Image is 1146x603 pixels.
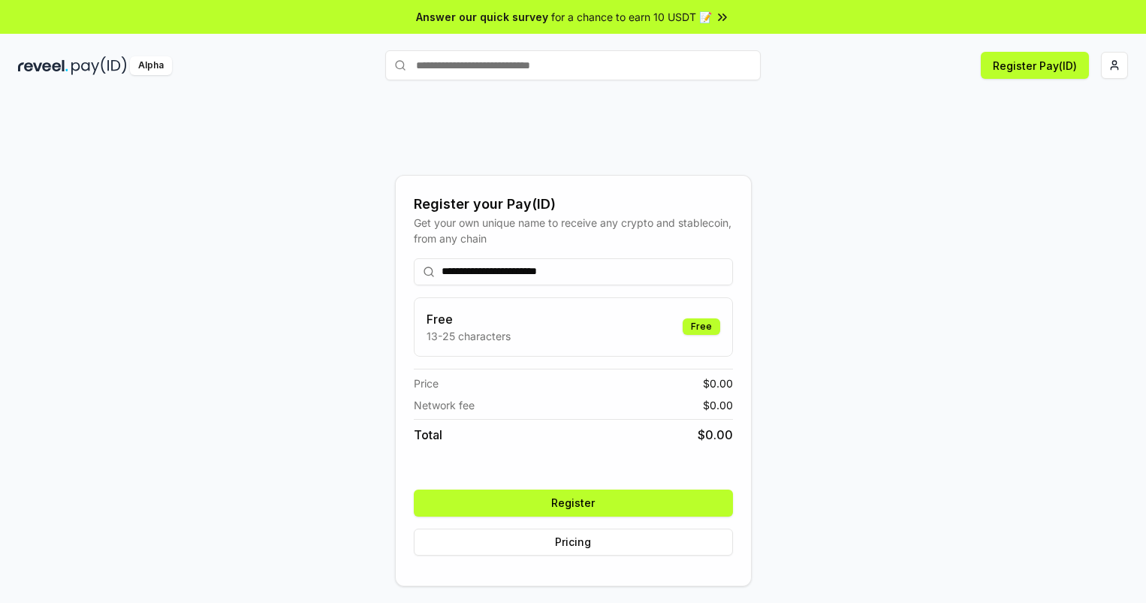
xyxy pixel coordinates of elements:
[698,426,733,444] span: $ 0.00
[414,397,475,413] span: Network fee
[703,375,733,391] span: $ 0.00
[416,9,548,25] span: Answer our quick survey
[427,328,511,344] p: 13-25 characters
[703,397,733,413] span: $ 0.00
[18,56,68,75] img: reveel_dark
[414,426,442,444] span: Total
[71,56,127,75] img: pay_id
[414,194,733,215] div: Register your Pay(ID)
[981,52,1089,79] button: Register Pay(ID)
[414,529,733,556] button: Pricing
[427,310,511,328] h3: Free
[551,9,712,25] span: for a chance to earn 10 USDT 📝
[683,318,720,335] div: Free
[414,375,439,391] span: Price
[414,490,733,517] button: Register
[414,215,733,246] div: Get your own unique name to receive any crypto and stablecoin, from any chain
[130,56,172,75] div: Alpha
